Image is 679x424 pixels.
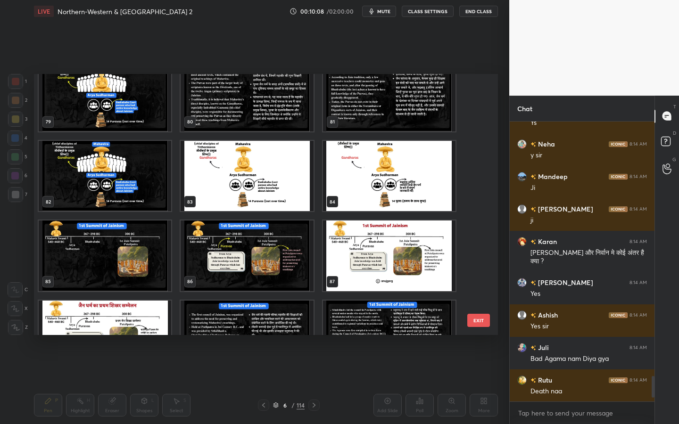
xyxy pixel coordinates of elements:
[530,142,536,147] img: no-rating-badge.077c3623.svg
[181,220,313,291] img: 1759200295JAYYQA.pdf
[181,301,313,371] img: 1759200295JAYYQA.pdf
[467,314,490,327] button: EXIT
[39,141,171,212] img: 1759200295JAYYQA.pdf
[517,139,527,148] img: 3
[609,173,628,179] img: iconic-dark.1390631f.png
[517,342,527,352] img: e905d53cf517427db505cde7b8d788a9.jpg
[530,118,647,128] div: Ys
[629,238,647,244] div: 8:14 AM
[629,173,647,179] div: 8:14 AM
[536,139,555,149] h6: Neha
[629,206,647,212] div: 8:14 AM
[536,310,558,320] h6: Ashish
[672,156,676,163] p: G
[377,8,390,15] span: mute
[530,239,536,245] img: no-rating-badge.077c3623.svg
[536,277,593,287] h6: [PERSON_NAME]
[8,112,27,127] div: 3
[39,301,171,371] img: 1759200295JAYYQA.pdf
[530,207,536,212] img: no-rating-badge.077c3623.svg
[39,61,171,131] img: 1759200295JAYYQA.pdf
[510,96,540,121] p: Chat
[609,206,628,212] img: iconic-dark.1390631f.png
[34,6,54,17] div: LIVE
[530,354,647,364] div: Bad Agama nam Diya gya
[292,402,295,408] div: /
[323,301,455,371] img: 1759200295JAYYQA.pdf
[629,141,647,147] div: 8:14 AM
[530,289,647,299] div: Yes
[517,375,527,384] img: 47e7d3f117d740818585307ee3cbe74a.jpg
[530,280,536,285] img: no-rating-badge.077c3623.svg
[609,141,628,147] img: iconic-dark.1390631f.png
[8,187,27,202] div: 7
[297,401,305,409] div: 114
[34,74,481,335] div: grid
[530,387,647,396] div: Death naa
[530,313,536,318] img: no-rating-badge.077c3623.svg
[8,93,27,108] div: 2
[530,183,647,193] div: Ji
[530,345,536,351] img: no-rating-badge.077c3623.svg
[181,61,313,131] img: 1759200295JAYYQA.pdf
[517,204,527,213] img: default.png
[536,171,568,181] h6: Mandeep
[530,322,647,331] div: Yes sir
[536,342,549,352] h6: Juli
[8,320,28,335] div: Z
[673,130,676,137] p: D
[536,375,552,385] h6: Rutu
[629,377,647,383] div: 8:14 AM
[8,74,27,89] div: 1
[629,344,647,350] div: 8:14 AM
[459,6,498,17] button: End Class
[323,220,455,291] img: 1759200295JAYYQA.pdf
[58,7,192,16] h4: Northern-Western & [GEOGRAPHIC_DATA] 2
[530,174,536,179] img: no-rating-badge.077c3623.svg
[517,310,527,319] img: default.png
[8,301,28,316] div: X
[281,402,290,408] div: 6
[609,377,628,383] img: iconic-dark.1390631f.png
[530,151,647,160] div: y sir
[323,141,455,212] img: 1759200295JAYYQA.pdf
[362,6,396,17] button: mute
[323,61,455,131] img: 1759200295JAYYQA.pdf
[8,168,27,183] div: 6
[39,220,171,291] img: 1759200295JAYYQA.pdf
[530,378,536,383] img: no-rating-badge.077c3623.svg
[8,149,27,164] div: 5
[536,236,557,246] h6: Karan
[510,122,654,402] div: grid
[629,312,647,318] div: 8:14 AM
[530,248,647,266] div: [PERSON_NAME] और निर्वान मे कोई अंतर है क्या ?
[536,204,593,214] h6: [PERSON_NAME]
[673,103,676,110] p: T
[530,216,647,225] div: ji
[517,171,527,181] img: d7d7a2c82b9c4c67966c825a1d21dd83.jpg
[517,277,527,287] img: 83aad081340248ea9d1824245f6ee638.jpg
[517,236,527,246] img: 07350fb132e84d9482dff92dbe87f5ec.jpg
[8,282,28,297] div: C
[402,6,454,17] button: CLASS SETTINGS
[8,130,27,146] div: 4
[629,279,647,285] div: 8:14 AM
[181,141,313,212] img: 1759200295JAYYQA.pdf
[609,312,628,318] img: iconic-dark.1390631f.png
